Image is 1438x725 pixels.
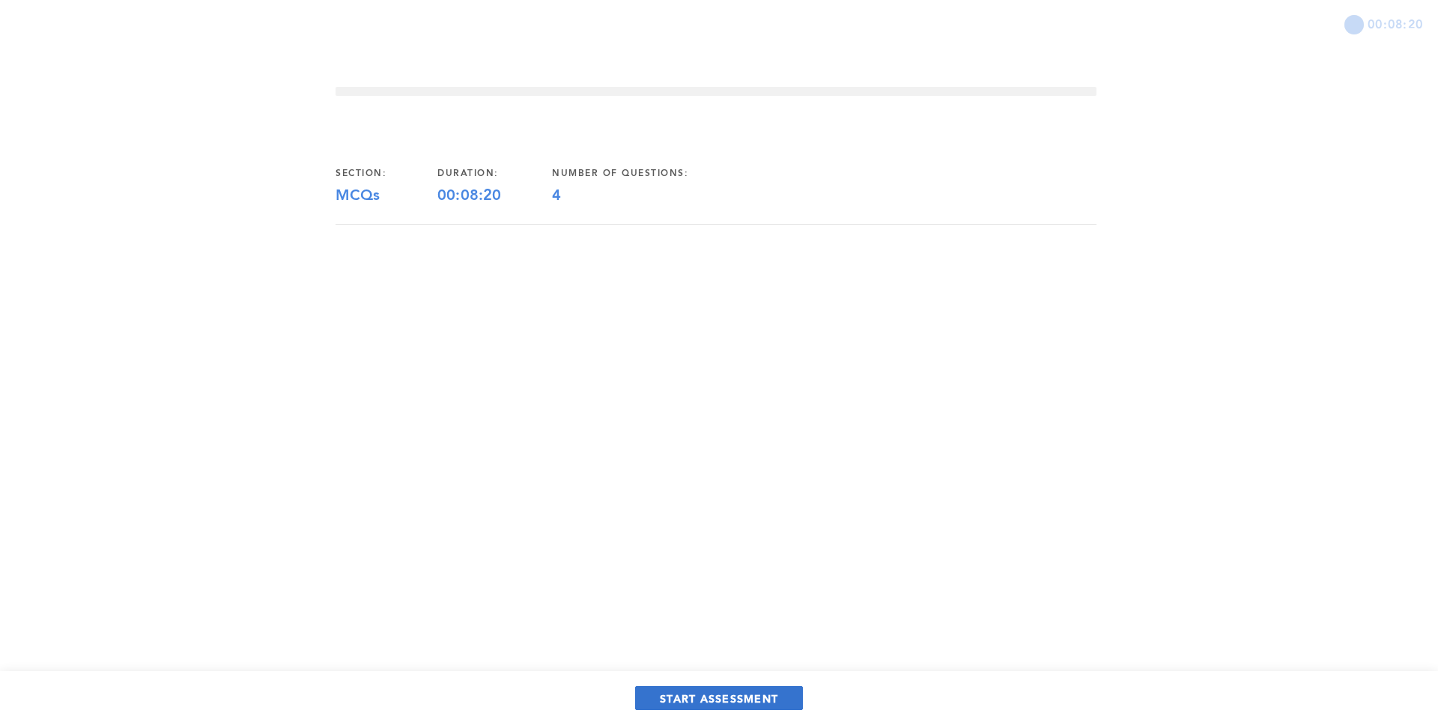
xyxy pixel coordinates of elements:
[552,168,739,180] div: number of questions:
[336,168,437,180] div: section:
[336,187,437,205] div: MCQs
[635,686,803,710] button: START ASSESSMENT
[1368,15,1423,32] span: 00:08:20
[437,168,552,180] div: duration:
[437,187,552,205] div: 00:08:20
[660,691,778,706] span: START ASSESSMENT
[552,187,739,205] div: 4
